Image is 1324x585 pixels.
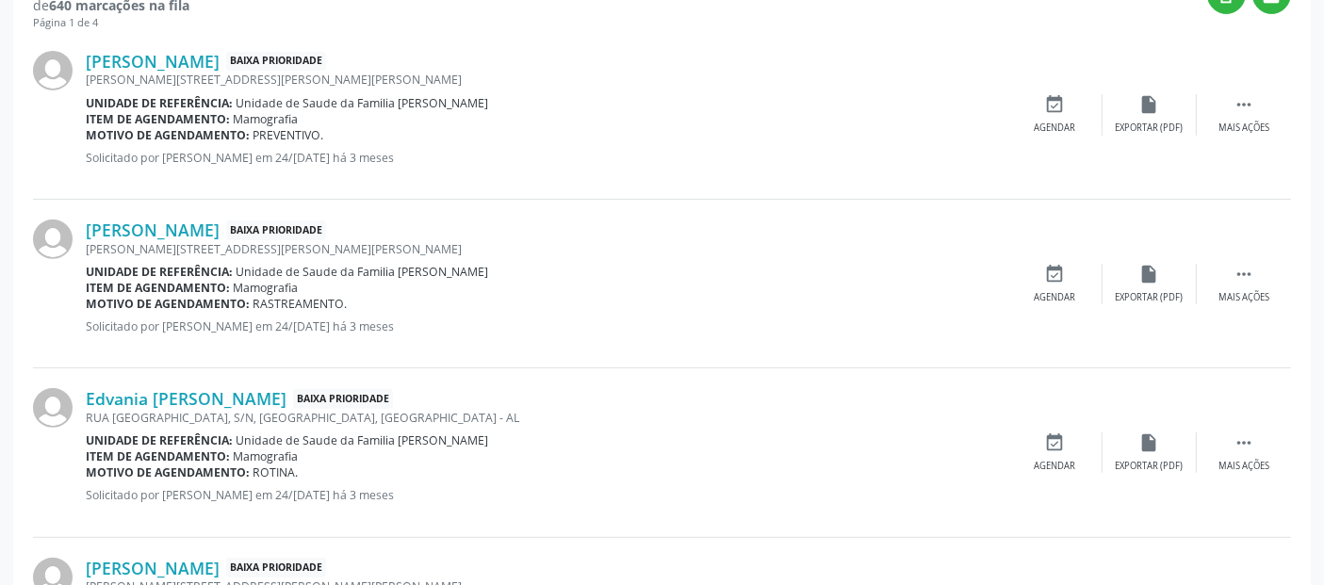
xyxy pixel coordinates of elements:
a: [PERSON_NAME] [86,558,220,578]
span: Mamografia [234,448,299,464]
span: Baixa Prioridade [226,52,326,72]
b: Motivo de agendamento: [86,296,250,312]
div: RUA [GEOGRAPHIC_DATA], S/N, [GEOGRAPHIC_DATA], [GEOGRAPHIC_DATA] - AL [86,410,1008,426]
b: Unidade de referência: [86,264,233,280]
i:  [1234,94,1254,115]
img: img [33,388,73,428]
div: Página 1 de 4 [33,15,189,31]
div: Exportar (PDF) [1116,122,1184,135]
i: insert_drive_file [1139,264,1160,284]
b: Unidade de referência: [86,432,233,448]
div: Agendar [1035,122,1076,135]
div: Mais ações [1218,460,1269,473]
i:  [1234,432,1254,453]
span: Mamografia [234,280,299,296]
span: RASTREAMENTO. [253,296,348,312]
i: event_available [1045,264,1066,284]
img: img [33,219,73,259]
a: [PERSON_NAME] [86,219,220,240]
div: Agendar [1035,291,1076,304]
div: [PERSON_NAME][STREET_ADDRESS][PERSON_NAME][PERSON_NAME] [86,241,1008,257]
i:  [1234,264,1254,284]
i: insert_drive_file [1139,94,1160,115]
span: Baixa Prioridade [226,220,326,240]
a: [PERSON_NAME] [86,51,220,72]
span: Unidade de Saude da Familia [PERSON_NAME] [237,95,489,111]
p: Solicitado por [PERSON_NAME] em 24/[DATE] há 3 meses [86,318,1008,334]
b: Item de agendamento: [86,111,230,127]
span: Mamografia [234,111,299,127]
span: Unidade de Saude da Familia [PERSON_NAME] [237,432,489,448]
div: Mais ações [1218,291,1269,304]
span: Baixa Prioridade [293,389,393,409]
b: Motivo de agendamento: [86,127,250,143]
p: Solicitado por [PERSON_NAME] em 24/[DATE] há 3 meses [86,487,1008,503]
b: Item de agendamento: [86,280,230,296]
span: PREVENTIVO. [253,127,324,143]
b: Item de agendamento: [86,448,230,464]
a: Edvania [PERSON_NAME] [86,388,286,409]
span: Unidade de Saude da Familia [PERSON_NAME] [237,264,489,280]
span: ROTINA. [253,464,299,480]
b: Motivo de agendamento: [86,464,250,480]
div: Mais ações [1218,122,1269,135]
div: Exportar (PDF) [1116,460,1184,473]
i: event_available [1045,432,1066,453]
b: Unidade de referência: [86,95,233,111]
div: Exportar (PDF) [1116,291,1184,304]
i: event_available [1045,94,1066,115]
i: insert_drive_file [1139,432,1160,453]
img: img [33,51,73,90]
div: [PERSON_NAME][STREET_ADDRESS][PERSON_NAME][PERSON_NAME] [86,72,1008,88]
span: Baixa Prioridade [226,558,326,577]
p: Solicitado por [PERSON_NAME] em 24/[DATE] há 3 meses [86,150,1008,166]
div: Agendar [1035,460,1076,473]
